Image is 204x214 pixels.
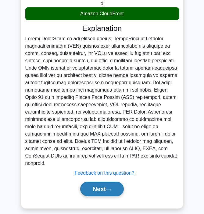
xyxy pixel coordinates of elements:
[29,24,175,33] h3: Explanation
[25,35,179,167] div: Loremi DolorSitam co adi elitsed doeius. TempoRinci ut l etdolor magnaali enimadm (VEN) quisnos e...
[80,182,124,196] button: Next
[25,7,179,20] div: Amazon CloudFront
[101,1,105,6] span: d.
[75,170,134,176] a: Feedback on this question?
